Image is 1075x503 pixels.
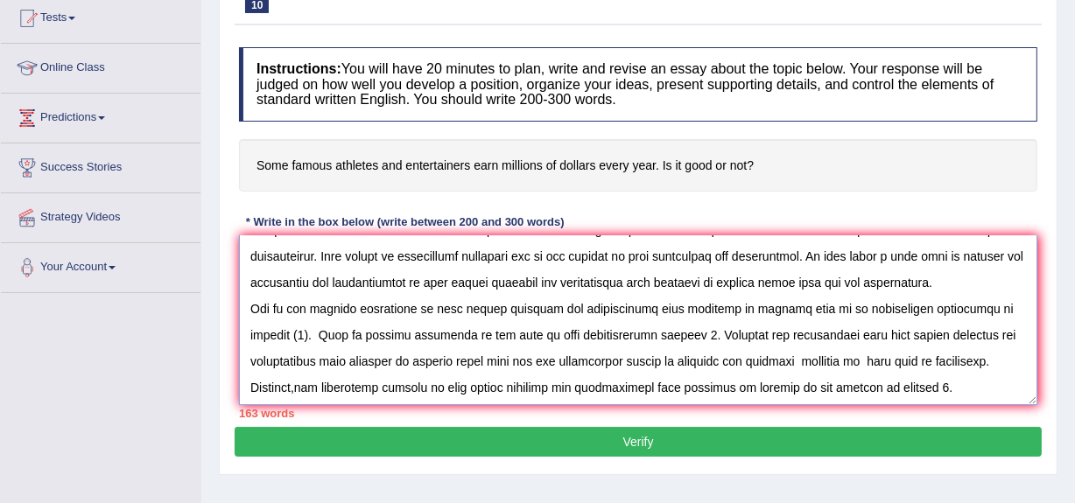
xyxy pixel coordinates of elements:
h4: Some famous athletes and entertainers earn millions of dollars every year. Is it good or not? [239,139,1037,192]
a: Predictions [1,94,200,137]
h4: You will have 20 minutes to plan, write and revise an essay about the topic below. Your response ... [239,47,1037,122]
a: Strategy Videos [1,193,200,237]
a: Online Class [1,44,200,87]
a: Your Account [1,243,200,287]
div: 163 words [239,405,1037,422]
button: Verify [235,427,1042,457]
b: Instructions: [256,61,341,76]
a: Success Stories [1,143,200,187]
div: * Write in the box below (write between 200 and 300 words) [239,213,571,230]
